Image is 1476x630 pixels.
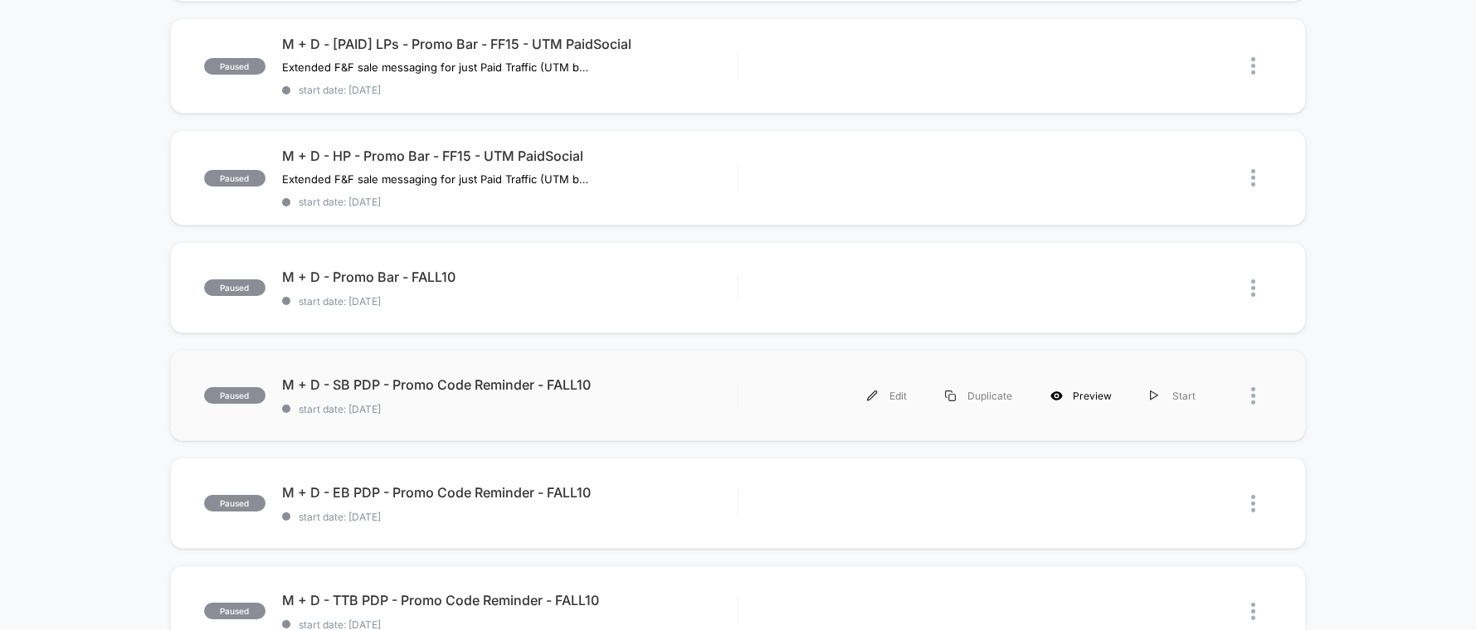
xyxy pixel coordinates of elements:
[204,495,265,511] span: paused
[282,403,738,415] span: start date: [DATE]
[945,390,956,401] img: menu
[282,295,738,308] span: start date: [DATE]
[926,377,1031,414] div: Duplicate
[282,172,590,186] span: Extended F&F sale messaging for just Paid Traffic (UTM based targeting) on HP, PDP, Collection pages
[204,603,265,619] span: paused
[1251,279,1255,297] img: close
[1031,377,1131,414] div: Preview
[282,269,738,285] span: M + D - Promo Bar - FALL10
[204,58,265,75] span: paused
[1251,387,1255,405] img: close
[282,148,738,164] span: M + D - HP - Promo Bar - FF15 - UTM PaidSocial
[1131,377,1215,414] div: Start
[1251,495,1255,512] img: close
[282,196,738,208] span: start date: [DATE]
[1251,169,1255,187] img: close
[1251,603,1255,620] img: close
[282,376,738,393] span: M + D - SB PDP - Promo Code Reminder - FALL10
[282,592,738,608] span: M + D - TTB PDP - Promo Code Reminder - FALL10
[282,511,738,523] span: start date: [DATE]
[1251,57,1255,75] img: close
[204,279,265,296] span: paused
[282,84,738,96] span: start date: [DATE]
[282,36,738,52] span: M + D - [PAID] LPs - Promo Bar - FF15 - UTM PaidSocial
[282,484,738,501] span: M + D - EB PDP - Promo Code Reminder - FALL10
[282,61,590,74] span: Extended F&F sale messaging for just Paid Traffic (UTM based targeting on key LPs)
[204,387,265,404] span: paused
[848,377,926,414] div: Edit
[1150,390,1158,401] img: menu
[867,390,878,401] img: menu
[204,170,265,187] span: paused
